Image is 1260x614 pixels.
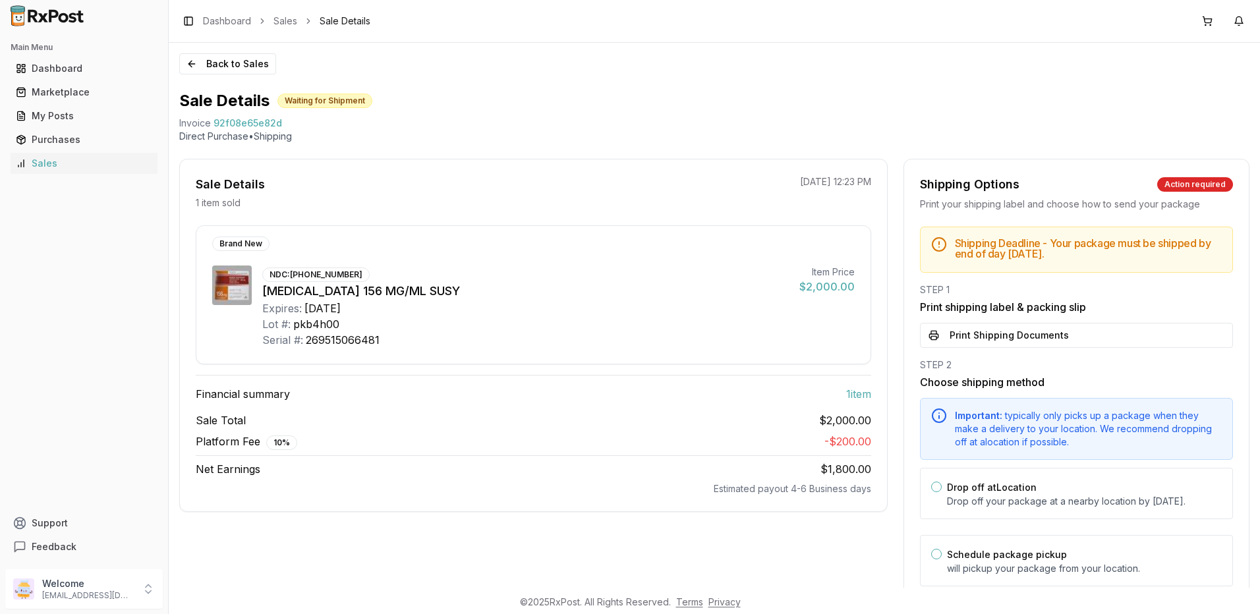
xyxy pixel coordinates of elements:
[920,283,1233,296] div: STEP 1
[293,316,339,332] div: pkb4h00
[196,175,265,194] div: Sale Details
[16,157,152,170] div: Sales
[11,128,157,152] a: Purchases
[800,175,871,188] p: [DATE] 12:23 PM
[676,596,703,607] a: Terms
[262,267,370,282] div: NDC: [PHONE_NUMBER]
[306,332,380,348] div: 269515066481
[214,117,282,130] span: 92f08e65e82d
[196,412,246,428] span: Sale Total
[5,82,163,103] button: Marketplace
[820,462,871,476] span: $1,800.00
[708,596,741,607] a: Privacy
[304,300,341,316] div: [DATE]
[1157,177,1233,192] div: Action required
[320,14,370,28] span: Sale Details
[799,279,855,294] div: $2,000.00
[920,323,1233,348] button: Print Shipping Documents
[920,175,1019,194] div: Shipping Options
[273,14,297,28] a: Sales
[955,409,1222,449] div: typically only picks up a package when they make a delivery to your location. We recommend droppi...
[42,577,134,590] p: Welcome
[16,62,152,75] div: Dashboard
[32,540,76,553] span: Feedback
[5,129,163,150] button: Purchases
[5,535,163,559] button: Feedback
[16,109,152,123] div: My Posts
[955,410,1002,421] span: Important:
[824,435,871,448] span: - $200.00
[799,265,855,279] div: Item Price
[11,42,157,53] h2: Main Menu
[947,549,1067,560] label: Schedule package pickup
[920,299,1233,315] h3: Print shipping label & packing slip
[920,374,1233,390] h3: Choose shipping method
[203,14,370,28] nav: breadcrumb
[266,435,297,450] div: 10 %
[11,80,157,104] a: Marketplace
[212,237,270,251] div: Brand New
[947,495,1222,508] p: Drop off your package at a nearby location by [DATE] .
[11,104,157,128] a: My Posts
[179,90,270,111] h1: Sale Details
[11,57,157,80] a: Dashboard
[5,511,163,535] button: Support
[179,130,1249,143] p: Direct Purchase • Shipping
[196,386,290,402] span: Financial summary
[42,590,134,601] p: [EMAIL_ADDRESS][DOMAIN_NAME]
[955,238,1222,259] h5: Shipping Deadline - Your package must be shipped by end of day [DATE] .
[13,578,34,600] img: User avatar
[947,562,1222,575] p: will pickup your package from your location.
[203,14,251,28] a: Dashboard
[11,152,157,175] a: Sales
[179,117,211,130] div: Invoice
[262,300,302,316] div: Expires:
[196,461,260,477] span: Net Earnings
[819,412,871,428] span: $2,000.00
[5,105,163,126] button: My Posts
[262,316,291,332] div: Lot #:
[5,153,163,174] button: Sales
[846,386,871,402] span: 1 item
[196,196,241,209] p: 1 item sold
[5,5,90,26] img: RxPost Logo
[277,94,372,108] div: Waiting for Shipment
[212,265,252,305] img: Invega Sustenna 156 MG/ML SUSY
[947,482,1037,493] label: Drop off at Location
[196,482,871,495] div: Estimated payout 4-6 Business days
[16,86,152,99] div: Marketplace
[920,358,1233,372] div: STEP 2
[16,133,152,146] div: Purchases
[920,198,1233,211] div: Print your shipping label and choose how to send your package
[5,58,163,79] button: Dashboard
[196,433,297,450] span: Platform Fee
[179,53,276,74] button: Back to Sales
[262,282,789,300] div: [MEDICAL_DATA] 156 MG/ML SUSY
[262,332,303,348] div: Serial #:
